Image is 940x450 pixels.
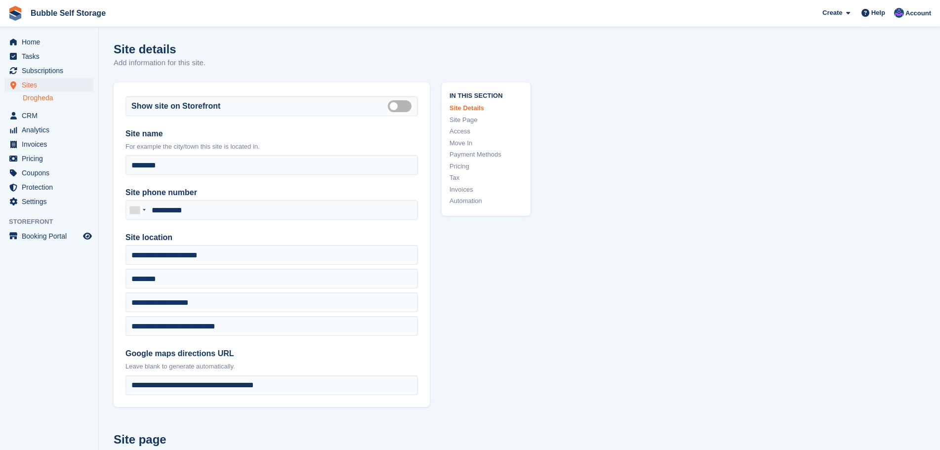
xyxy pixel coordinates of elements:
[8,6,23,21] img: stora-icon-8386f47178a22dfd0bd8f6a31ec36ba5ce8667c1dd55bd0f319d3a0aa187defe.svg
[114,431,430,449] h2: Site page
[5,195,93,208] a: menu
[5,152,93,165] a: menu
[27,5,110,21] a: Bubble Self Storage
[450,173,523,183] a: Tax
[450,162,523,171] a: Pricing
[22,64,81,78] span: Subscriptions
[22,180,81,194] span: Protection
[22,166,81,180] span: Coupons
[5,137,93,151] a: menu
[22,123,81,137] span: Analytics
[9,217,98,227] span: Storefront
[22,229,81,243] span: Booking Portal
[23,93,93,103] a: Drogheda
[125,142,418,152] p: For example the city/town this site is located in.
[125,187,418,199] label: Site phone number
[5,166,93,180] a: menu
[450,138,523,148] a: Move In
[450,196,523,206] a: Automation
[125,348,418,360] label: Google maps directions URL
[125,362,418,371] p: Leave blank to generate automatically.
[22,137,81,151] span: Invoices
[125,128,418,140] label: Site name
[5,123,93,137] a: menu
[5,64,93,78] a: menu
[125,232,418,244] label: Site location
[5,229,93,243] a: menu
[22,152,81,165] span: Pricing
[5,35,93,49] a: menu
[114,57,205,69] p: Add information for this site.
[131,100,220,112] label: Show site on Storefront
[5,49,93,63] a: menu
[22,78,81,92] span: Sites
[450,115,523,125] a: Site Page
[450,150,523,160] a: Payment Methods
[894,8,904,18] img: Stuart Jackson
[5,109,93,123] a: menu
[22,195,81,208] span: Settings
[22,109,81,123] span: CRM
[905,8,931,18] span: Account
[22,49,81,63] span: Tasks
[450,90,523,100] span: In this section
[82,230,93,242] a: Preview store
[450,126,523,136] a: Access
[822,8,842,18] span: Create
[114,42,205,56] h1: Site details
[388,105,415,107] label: Is public
[5,180,93,194] a: menu
[450,185,523,195] a: Invoices
[5,78,93,92] a: menu
[871,8,885,18] span: Help
[450,103,523,113] a: Site Details
[22,35,81,49] span: Home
